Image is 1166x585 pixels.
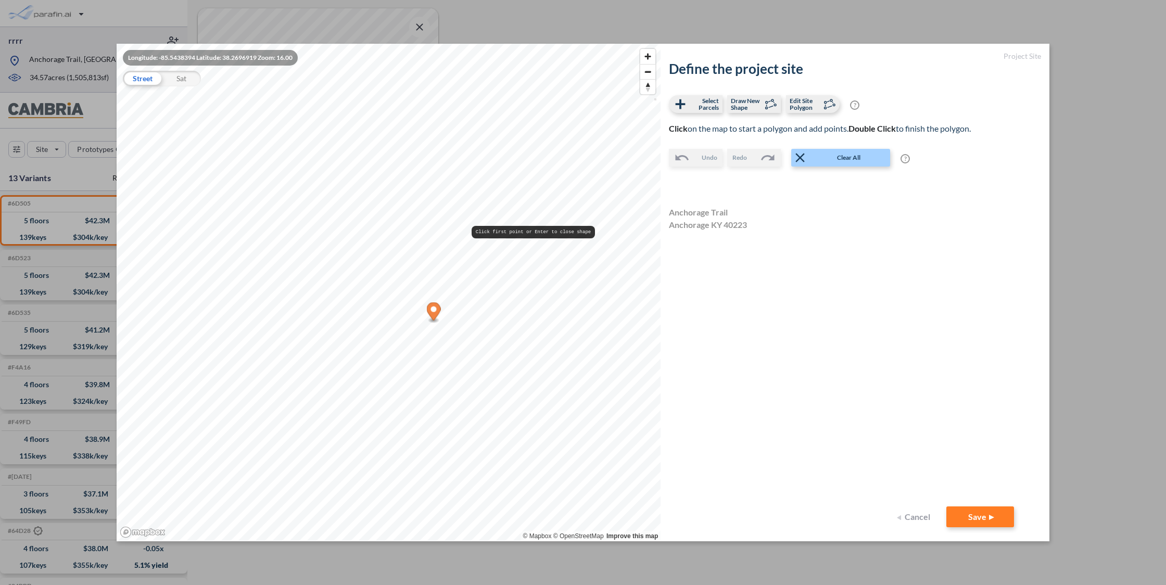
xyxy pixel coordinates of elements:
span: Undo [702,152,717,163]
span: Zoom out [640,65,655,79]
div: Map marker [427,302,441,324]
a: OpenStreetMap [553,532,604,540]
b: Double Click [848,123,896,133]
a: Improve this map [606,532,658,540]
button: Zoom in [640,49,655,64]
pre: Click first point or Enter to close shape [472,226,595,238]
span: Anchorage KY 40223 [669,220,747,232]
button: Cancel [894,506,936,527]
span: on the map to start a polygon and add points. to finish the polygon. [669,123,971,133]
span: ? [850,100,859,110]
span: Draw New Shape [731,97,762,111]
div: Longitude: -85.5438394 Latitude: 38.2696919 Zoom: 16.00 [123,50,298,66]
span: Select Parcels [688,97,719,111]
div: Sat [162,71,201,86]
h5: Project Site [669,52,1041,61]
span: Redo [732,152,747,163]
h2: Define the project site [669,61,1041,77]
span: Edit Site Polygon [790,97,820,111]
span: ? [901,154,910,163]
button: Zoom out [640,64,655,79]
b: Click [669,123,688,133]
canvas: Map [117,44,661,541]
button: Undo [669,149,723,167]
span: Anchorage Trail [669,207,728,220]
a: Mapbox [523,532,552,540]
span: Clear All [808,152,889,163]
button: Save [946,506,1014,527]
span: Reset bearing to north [640,80,655,94]
button: Clear All [791,149,890,167]
button: Redo [727,149,781,167]
button: Reset bearing to north [640,79,655,94]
